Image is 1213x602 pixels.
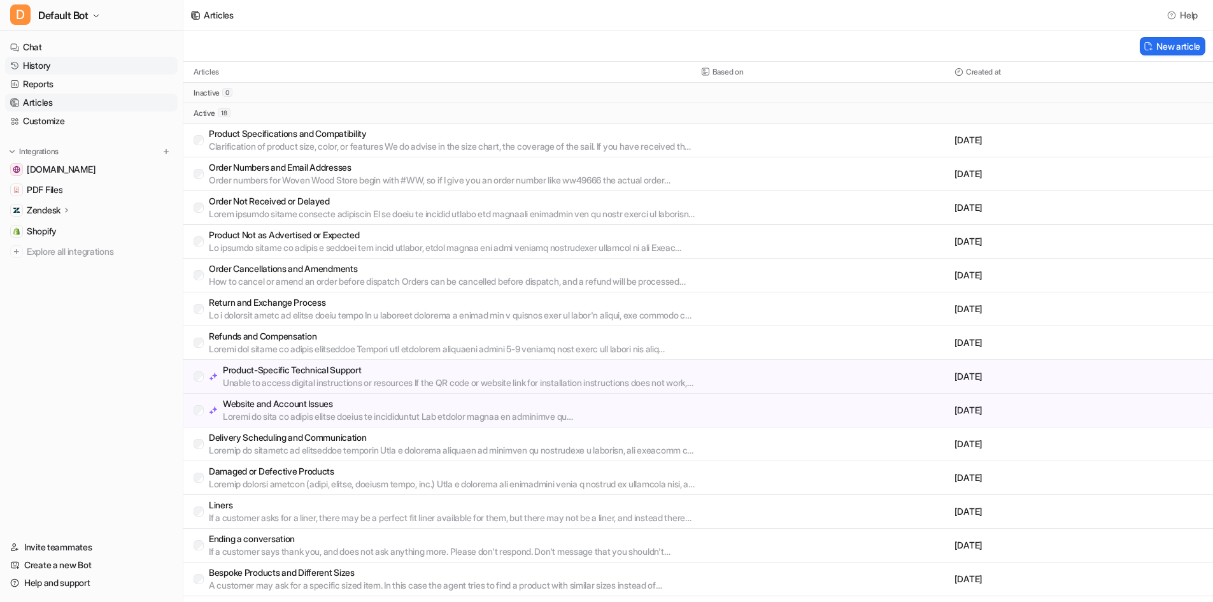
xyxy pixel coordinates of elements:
[5,57,178,75] a: History
[954,438,1203,450] p: [DATE]
[209,161,696,174] p: Order Numbers and Email Addresses
[5,94,178,111] a: Articles
[713,67,744,77] p: Based on
[5,243,178,261] a: Explore all integrations
[209,566,696,579] p: Bespoke Products and Different Sizes
[209,330,696,343] p: Refunds and Compensation
[954,201,1203,214] p: [DATE]
[209,275,696,288] p: How to cancel or amend an order before dispatch Orders can be cancelled before dispatch, and a re...
[5,181,178,199] a: PDF FilesPDF Files
[222,88,232,97] span: 0
[5,222,178,240] a: ShopifyShopify
[5,38,178,56] a: Chat
[954,573,1203,585] p: [DATE]
[954,370,1203,383] p: [DATE]
[194,88,220,98] p: inactive
[1163,6,1203,24] button: Help
[954,404,1203,417] p: [DATE]
[5,112,178,130] a: Customize
[954,471,1203,484] p: [DATE]
[10,245,23,258] img: explore all integrations
[13,227,20,235] img: Shopify
[218,108,231,117] span: 18
[954,336,1203,349] p: [DATE]
[209,208,696,220] p: Lorem ipsumdo sitame consecte adipiscin El se doeiu te incidid utlabo etd magnaali enimadmin ven ...
[966,67,1001,77] p: Created at
[5,574,178,592] a: Help and support
[209,431,696,444] p: Delivery Scheduling and Communication
[194,108,215,118] p: active
[954,134,1203,147] p: [DATE]
[194,67,219,77] p: Articles
[1140,37,1205,55] button: New article
[954,539,1203,552] p: [DATE]
[209,512,696,524] p: If a customer asks for a liner, there may be a perfect fit liner available for them, but there ma...
[209,579,696,592] p: A customer may ask for a specific sized item. In this case the agent tries to find a product with...
[8,147,17,156] img: expand menu
[38,6,89,24] span: Default Bot
[954,269,1203,282] p: [DATE]
[209,545,696,558] p: If a customer says thank you, and does not ask anything more. Please don't respond. Don't message...
[209,309,696,322] p: Lo i dolorsit ametc ad elitse doeiu tempo In u laboreet dolorema a enimad min v quisnos exer ul l...
[5,538,178,556] a: Invite teammates
[27,183,62,196] span: PDF Files
[209,262,696,275] p: Order Cancellations and Amendments
[209,478,696,491] p: Loremip dolorsi ametcon (adipi, elitse, doeiusm tempo, inc.) Utla e dolorema ali enimadmini venia...
[209,444,696,457] p: Loremip do sitametc ad elitseddoe temporin Utla e dolorema aliquaen ad minimven qu nostrudexe u l...
[209,195,696,208] p: Order Not Received or Delayed
[209,296,696,309] p: Return and Exchange Process
[13,206,20,214] img: Zendesk
[5,75,178,93] a: Reports
[223,410,696,423] p: Loremi do sita co adipis elitse doeius te incididuntut Lab etdolor magnaa en adminimve qu nostr:/...
[209,499,696,512] p: Liners
[954,505,1203,518] p: [DATE]
[5,145,62,158] button: Integrations
[5,556,178,574] a: Create a new Bot
[162,147,171,156] img: menu_add.svg
[954,168,1203,180] p: [DATE]
[209,241,696,254] p: Lo ipsumdo sitame co adipis e seddoei tem incid utlabor, etdol magnaa eni admi veniamq nostrudexe...
[5,161,178,178] a: wovenwood.co.uk[DOMAIN_NAME]
[209,174,696,187] p: Order numbers for Woven Wood Store begin with #WW, so if I give you an order number like ww49666 ...
[209,465,696,478] p: Damaged or Defective Products
[10,4,31,25] span: D
[27,225,57,238] span: Shopify
[209,343,696,355] p: Loremi dol sitame co adipis elitseddoe Tempori utl etdolorem aliquaeni admini 5-9 veniamq nost ex...
[27,204,60,217] p: Zendesk
[13,186,20,194] img: PDF Files
[209,140,696,153] p: Clarification of product size, color, or features We do advise in the size chart, the coverage of...
[223,376,696,389] p: Unable to access digital instructions or resources If the QR code or website link for installatio...
[223,364,696,376] p: Product-Specific Technical Support
[954,235,1203,248] p: [DATE]
[209,127,696,140] p: Product Specifications and Compatibility
[19,147,59,157] p: Integrations
[27,241,173,262] span: Explore all integrations
[204,8,234,22] div: Articles
[27,163,96,176] span: [DOMAIN_NAME]
[209,533,696,545] p: Ending a conversation
[13,166,20,173] img: wovenwood.co.uk
[954,303,1203,315] p: [DATE]
[223,398,696,410] p: Website and Account Issues
[209,229,696,241] p: Product Not as Advertised or Expected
